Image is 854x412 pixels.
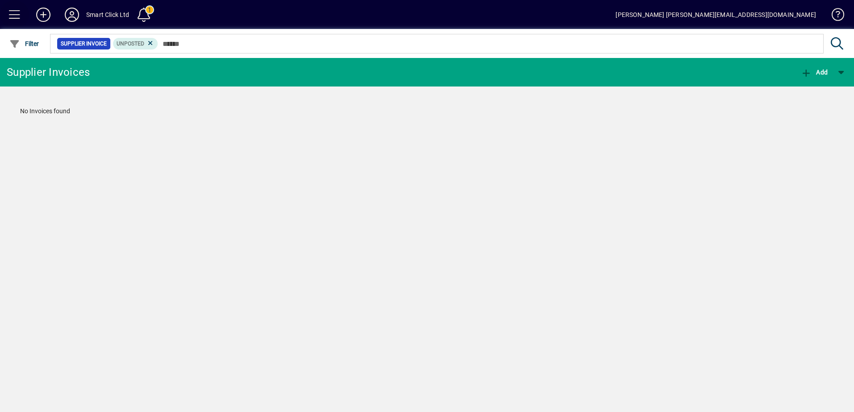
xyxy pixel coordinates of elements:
div: Smart Click Ltd [86,8,130,22]
span: Add [801,69,828,76]
span: Unposted [117,41,144,47]
a: Knowledge Base [825,2,843,31]
button: Add [29,7,58,23]
span: Filter [9,40,39,47]
button: Filter [7,36,42,52]
div: Supplier Invoices [7,65,90,79]
div: No Invoices found [11,98,843,125]
mat-chip: Invoice Status: Unposted [113,38,158,49]
div: [PERSON_NAME] [PERSON_NAME][EMAIL_ADDRESS][DOMAIN_NAME] [615,8,816,22]
span: Supplier Invoice [61,39,107,48]
button: Add [799,64,830,80]
button: Profile [58,7,86,23]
